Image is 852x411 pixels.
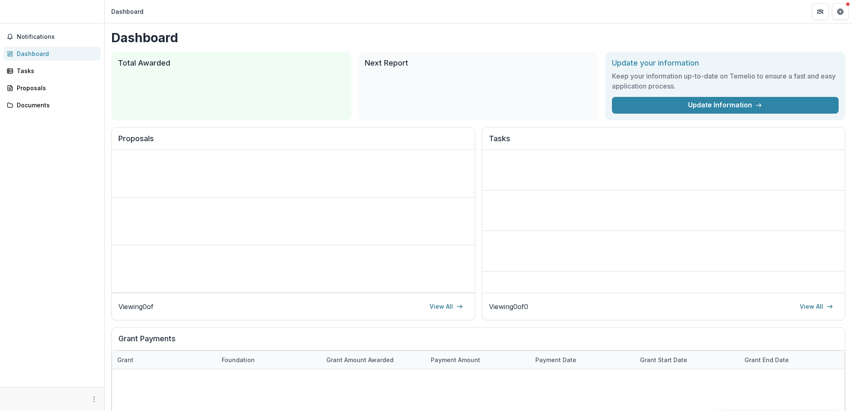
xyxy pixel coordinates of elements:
[17,101,94,109] div: Documents
[489,134,839,150] h2: Tasks
[3,81,101,95] a: Proposals
[17,49,94,58] div: Dashboard
[612,97,839,114] a: Update Information
[17,66,94,75] div: Tasks
[425,300,468,313] a: View All
[365,58,591,68] h2: Next Report
[17,84,94,92] div: Proposals
[111,7,143,16] div: Dashboard
[89,394,99,404] button: More
[3,47,101,61] a: Dashboard
[108,5,147,18] nav: breadcrumb
[489,302,528,312] p: Viewing 0 of 0
[795,300,838,313] a: View All
[3,64,101,78] a: Tasks
[832,3,849,20] button: Get Help
[118,334,838,350] h2: Grant Payments
[17,33,97,41] span: Notifications
[118,58,345,68] h2: Total Awarded
[118,134,468,150] h2: Proposals
[612,58,839,68] h2: Update your information
[612,71,839,91] h3: Keep your information up-to-date on Temelio to ensure a fast and easy application process.
[111,30,845,45] h1: Dashboard
[3,98,101,112] a: Documents
[3,30,101,43] button: Notifications
[812,3,829,20] button: Partners
[118,302,154,312] p: Viewing 0 of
